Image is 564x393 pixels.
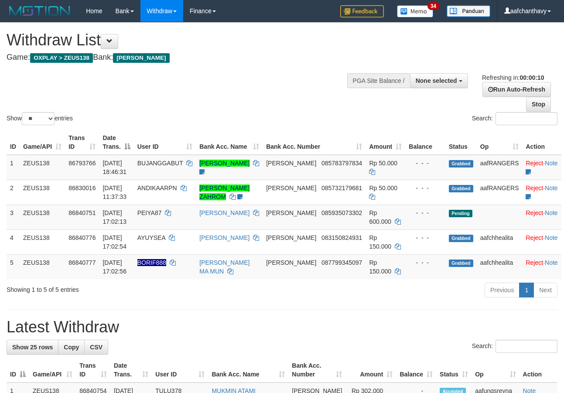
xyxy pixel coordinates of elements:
[64,344,79,351] span: Copy
[20,229,65,254] td: ZEUS138
[321,234,362,241] span: Copy 083150824931 to clipboard
[103,185,126,200] span: [DATE] 11:37:33
[266,234,316,241] span: [PERSON_NAME]
[477,254,523,279] td: aafchhealita
[20,254,65,279] td: ZEUS138
[409,184,442,192] div: - - -
[7,340,58,355] a: Show 25 rows
[477,229,523,254] td: aafchhealita
[208,358,288,383] th: Bank Acc. Name: activate to sort column ascending
[103,160,126,175] span: [DATE] 18:46:31
[137,234,165,241] span: AYUYSEA
[369,185,397,191] span: Rp 50.000
[445,130,477,155] th: Status
[113,53,169,63] span: [PERSON_NAME]
[369,259,391,275] span: Rp 150.000
[472,112,557,125] label: Search:
[263,130,366,155] th: Bank Acc. Number: activate to sort column ascending
[137,259,166,266] span: Nama rekening ada tanda titik/strip, harap diedit
[103,209,126,225] span: [DATE] 17:02:13
[447,5,490,17] img: panduan.png
[545,160,558,167] a: Note
[526,97,551,112] a: Stop
[110,358,152,383] th: Date Trans.: activate to sort column ascending
[533,283,557,297] a: Next
[20,205,65,229] td: ZEUS138
[12,344,53,351] span: Show 25 rows
[137,209,162,216] span: PEIYA87
[134,130,196,155] th: User ID: activate to sort column ascending
[520,358,557,383] th: Action
[30,53,93,63] span: OXPLAY > ZEUS138
[266,259,316,266] span: [PERSON_NAME]
[137,185,177,191] span: ANDIKAARPN
[472,340,557,353] label: Search:
[65,130,99,155] th: Trans ID: activate to sort column ascending
[526,160,543,167] a: Reject
[7,4,73,17] img: MOTION_logo.png
[68,185,96,191] span: 86830016
[99,130,133,155] th: Date Trans.: activate to sort column descending
[405,130,445,155] th: Balance
[409,208,442,217] div: - - -
[7,282,229,294] div: Showing 1 to 5 of 5 entries
[522,155,561,180] td: ·
[416,77,457,84] span: None selected
[436,358,472,383] th: Status: activate to sort column ascending
[449,210,472,217] span: Pending
[409,233,442,242] div: - - -
[526,185,543,191] a: Reject
[369,234,391,250] span: Rp 150.000
[410,73,468,88] button: None selected
[545,234,558,241] a: Note
[7,53,367,62] h4: Game: Bank:
[196,130,263,155] th: Bank Acc. Name: activate to sort column ascending
[427,2,439,10] span: 34
[199,185,250,200] a: [PERSON_NAME] ZAHROM
[472,358,519,383] th: Op: activate to sort column ascending
[496,340,557,353] input: Search:
[409,159,442,167] div: - - -
[7,130,20,155] th: ID
[449,160,473,167] span: Grabbed
[522,130,561,155] th: Action
[7,358,29,383] th: ID: activate to sort column descending
[7,112,73,125] label: Show entries
[199,209,250,216] a: [PERSON_NAME]
[7,254,20,279] td: 5
[199,160,250,167] a: [PERSON_NAME]
[103,259,126,275] span: [DATE] 17:02:56
[409,258,442,267] div: - - -
[485,283,520,297] a: Previous
[366,130,405,155] th: Amount: activate to sort column ascending
[477,130,523,155] th: Op: activate to sort column ascending
[199,259,250,275] a: [PERSON_NAME] MA MUN
[7,31,367,49] h1: Withdraw List
[20,130,65,155] th: Game/API: activate to sort column ascending
[58,340,85,355] a: Copy
[266,185,316,191] span: [PERSON_NAME]
[137,160,183,167] span: BUJANGGABUT
[449,235,473,242] span: Grabbed
[347,73,410,88] div: PGA Site Balance /
[321,185,362,191] span: Copy 085732179681 to clipboard
[20,155,65,180] td: ZEUS138
[321,160,362,167] span: Copy 085783797834 to clipboard
[29,358,76,383] th: Game/API: activate to sort column ascending
[522,205,561,229] td: ·
[477,180,523,205] td: aafRANGERS
[7,318,557,336] h1: Latest Withdraw
[545,185,558,191] a: Note
[68,160,96,167] span: 86793766
[477,155,523,180] td: aafRANGERS
[482,74,544,81] span: Refreshing in:
[288,358,345,383] th: Bank Acc. Number: activate to sort column ascending
[321,259,362,266] span: Copy 087799345097 to clipboard
[266,160,316,167] span: [PERSON_NAME]
[522,254,561,279] td: ·
[449,185,473,192] span: Grabbed
[321,209,362,216] span: Copy 085935073302 to clipboard
[520,74,544,81] strong: 00:00:10
[496,112,557,125] input: Search:
[522,180,561,205] td: ·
